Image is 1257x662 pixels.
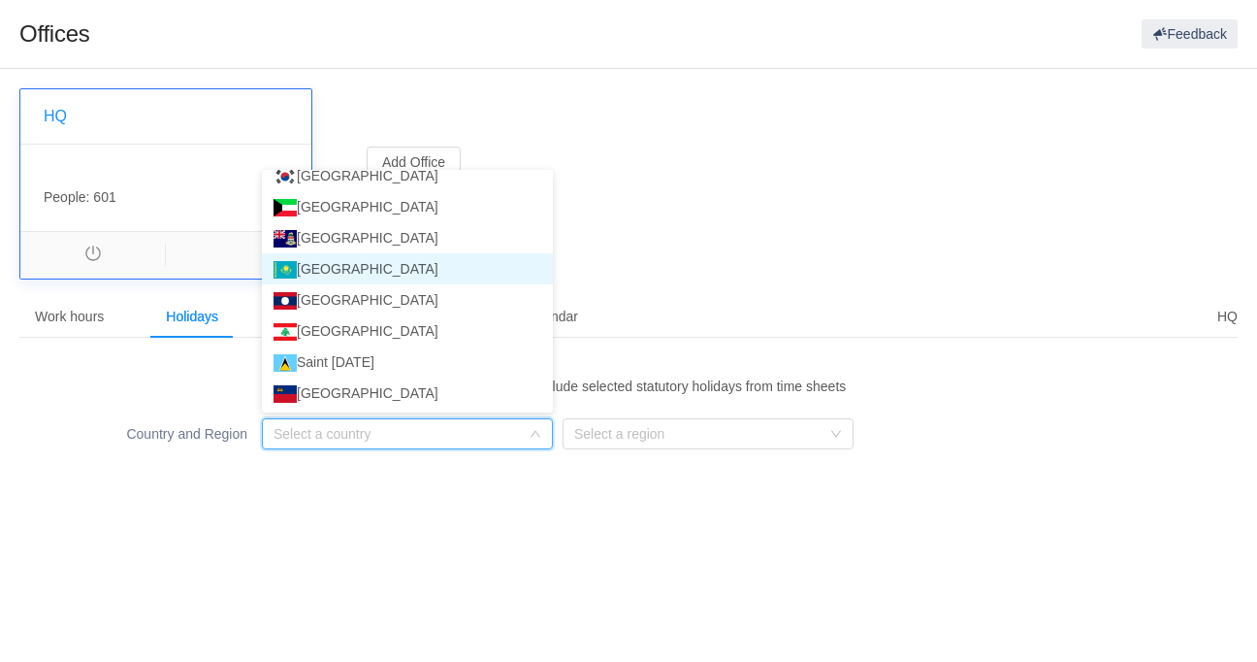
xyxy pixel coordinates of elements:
i: icon: poweroff [20,246,165,267]
li: [GEOGRAPHIC_DATA] [262,191,553,222]
li: Saint [DATE] [262,347,553,378]
img: KR [274,168,297,185]
img: LB [274,323,297,341]
h1: Offices [19,19,480,49]
img: KY [274,230,297,248]
button: Add Office [367,147,461,178]
img: KW [274,199,297,216]
div: Work hours [19,295,119,339]
span: HQ [1217,309,1238,324]
div: Select a region [574,424,821,444]
img: KZ [274,261,297,279]
li: [GEOGRAPHIC_DATA] [262,284,553,315]
img: LA [274,292,297,310]
label: Country and Region [19,419,247,445]
li: [GEOGRAPHIC_DATA] [262,409,553,440]
div: Holidays [150,295,234,339]
img: LI [274,385,297,403]
li: [GEOGRAPHIC_DATA] [262,222,553,253]
li: [GEOGRAPHIC_DATA] [262,160,553,191]
button: Feedback [1142,19,1238,49]
li: [GEOGRAPHIC_DATA] [262,315,553,347]
p: Provide location information to automatically exclude selected statutory holidays from time sheets [262,377,1238,397]
li: [GEOGRAPHIC_DATA] [262,253,553,284]
i: icon: down [830,428,842,442]
div: People: 601 [20,144,311,231]
a: HQ [44,108,67,124]
li: [GEOGRAPHIC_DATA] [262,378,553,409]
img: LC [274,354,297,372]
i: icon: down [530,428,541,442]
